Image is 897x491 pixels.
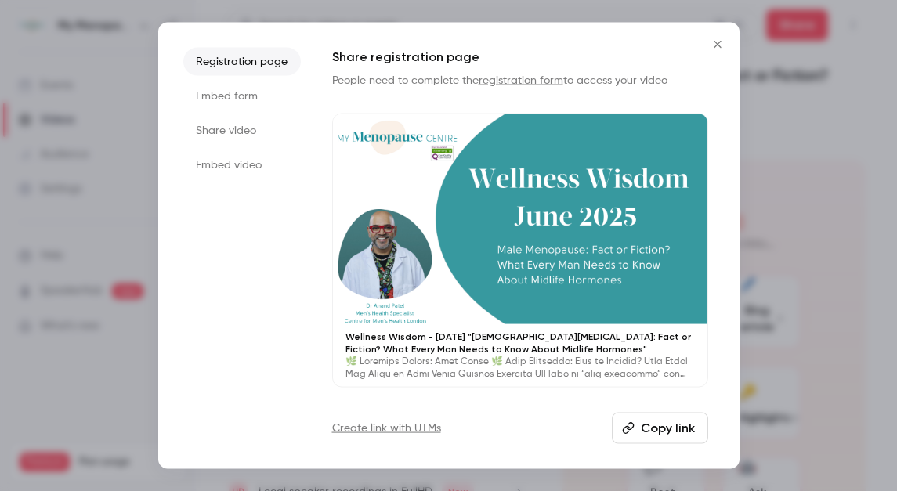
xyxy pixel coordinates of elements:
[612,413,708,444] button: Copy link
[183,81,301,110] li: Embed form
[183,116,301,144] li: Share video
[183,47,301,75] li: Registration page
[183,150,301,179] li: Embed video
[332,113,708,388] a: Wellness Wisdom - [DATE] "[DEMOGRAPHIC_DATA][MEDICAL_DATA]: Fact or Fiction? What Every Man Needs...
[332,72,708,88] p: People need to complete the to access your video
[479,74,563,85] a: registration form
[345,330,695,356] p: Wellness Wisdom - [DATE] "[DEMOGRAPHIC_DATA][MEDICAL_DATA]: Fact or Fiction? What Every Man Needs...
[345,356,695,381] p: 🌿 Loremips Dolors: Amet Conse 🌿 Adip Elitseddo: Eius te Incidid? Utla Etdol Mag Aliqu en Admi Ven...
[332,47,708,66] h1: Share registration page
[332,421,441,436] a: Create link with UTMs
[702,28,733,60] button: Close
